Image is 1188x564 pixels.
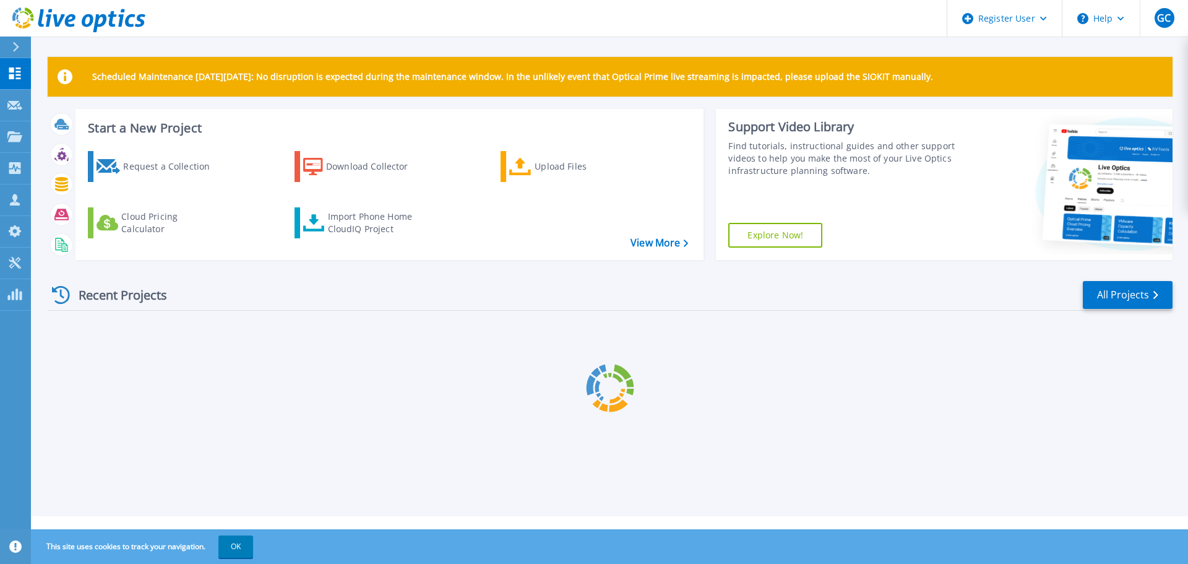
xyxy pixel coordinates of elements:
[728,223,822,248] a: Explore Now!
[295,151,433,182] a: Download Collector
[123,154,222,179] div: Request a Collection
[34,536,253,558] span: This site uses cookies to track your navigation.
[728,140,961,177] div: Find tutorials, instructional guides and other support videos to help you make the most of your L...
[218,536,253,558] button: OK
[88,207,226,238] a: Cloud Pricing Calculator
[1157,13,1171,23] span: GC
[92,72,933,82] p: Scheduled Maintenance [DATE][DATE]: No disruption is expected during the maintenance window. In t...
[328,210,424,235] div: Import Phone Home CloudIQ Project
[48,280,184,310] div: Recent Projects
[326,154,425,179] div: Download Collector
[501,151,639,182] a: Upload Files
[535,154,634,179] div: Upload Files
[88,151,226,182] a: Request a Collection
[88,121,688,135] h3: Start a New Project
[631,237,688,249] a: View More
[121,210,220,235] div: Cloud Pricing Calculator
[1083,281,1173,309] a: All Projects
[728,119,961,135] div: Support Video Library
